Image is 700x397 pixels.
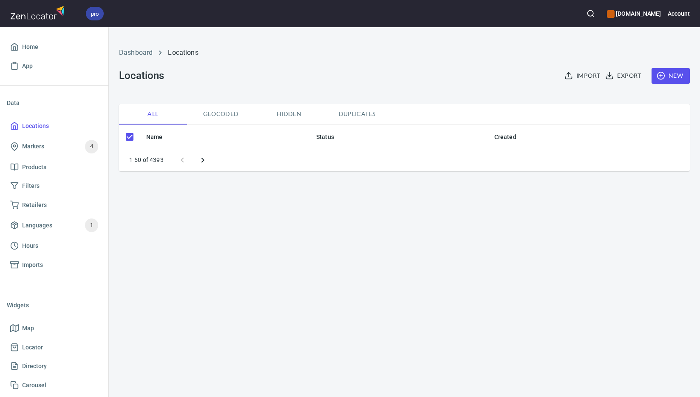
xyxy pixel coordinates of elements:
[7,93,102,113] li: Data
[260,109,318,119] span: Hidden
[22,380,46,391] span: Carousel
[124,109,182,119] span: All
[192,109,250,119] span: Geocoded
[22,323,34,334] span: Map
[581,4,600,23] button: Search
[22,141,44,152] span: Markers
[86,7,104,20] div: pro
[7,236,102,255] a: Hours
[139,125,309,149] th: Name
[193,150,213,170] button: Next page
[7,196,102,215] a: Retailers
[658,71,683,81] span: New
[607,4,661,23] div: Manage your apps
[7,116,102,136] a: Locations
[22,361,47,371] span: Directory
[7,214,102,236] a: Languages1
[85,221,98,230] span: 1
[668,9,690,18] h6: Account
[7,176,102,196] a: Filters
[7,338,102,357] a: Locator
[7,136,102,158] a: Markers4
[607,10,615,18] button: color-CE600E
[668,4,690,23] button: Account
[607,9,661,18] h6: [DOMAIN_NAME]
[22,181,40,191] span: Filters
[328,109,386,119] span: Duplicates
[119,48,690,58] nav: breadcrumb
[85,142,98,151] span: 4
[607,71,641,81] span: Export
[22,241,38,251] span: Hours
[22,342,43,353] span: Locator
[604,68,644,84] button: Export
[86,9,104,18] span: pro
[309,125,487,149] th: Status
[168,48,198,57] a: Locations
[119,48,153,57] a: Dashboard
[7,158,102,177] a: Products
[22,121,49,131] span: Locations
[7,37,102,57] a: Home
[22,162,46,173] span: Products
[22,200,47,210] span: Retailers
[7,319,102,338] a: Map
[563,68,604,84] button: Import
[7,376,102,395] a: Carousel
[22,42,38,52] span: Home
[7,295,102,315] li: Widgets
[7,357,102,376] a: Directory
[566,71,600,81] span: Import
[22,61,33,71] span: App
[652,68,690,84] button: New
[22,260,43,270] span: Imports
[10,3,67,22] img: zenlocator
[119,70,164,82] h3: Locations
[22,220,52,231] span: Languages
[129,156,164,164] p: 1-50 of 4393
[7,255,102,275] a: Imports
[7,57,102,76] a: App
[487,125,690,149] th: Created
